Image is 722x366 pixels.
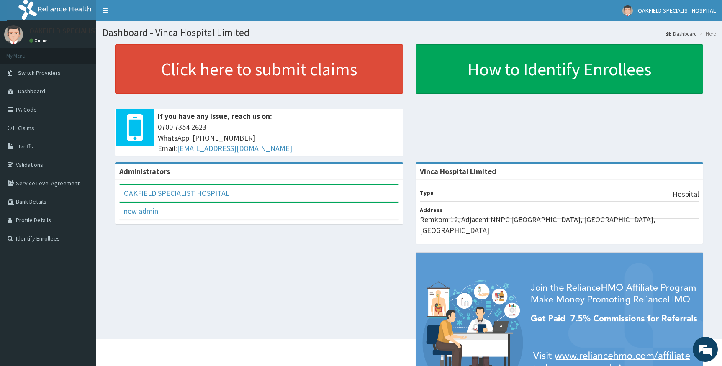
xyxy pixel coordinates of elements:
[18,143,33,150] span: Tariffs
[420,166,496,176] strong: Vinca Hospital Limited
[103,27,716,38] h1: Dashboard - Vinca Hospital Limited
[698,30,716,37] li: Here
[420,189,434,197] b: Type
[29,38,49,44] a: Online
[416,44,704,94] a: How to Identify Enrollees
[4,25,23,44] img: User Image
[29,27,134,35] p: OAKFIELD SPECIALIST HOSPITAL
[420,206,442,214] b: Address
[177,143,292,153] a: [EMAIL_ADDRESS][DOMAIN_NAME]
[158,111,272,121] b: If you have any issue, reach us on:
[115,44,403,94] a: Click here to submit claims
[638,7,716,14] span: OAKFIELD SPECIALIST HOSPITAL
[124,206,158,216] a: new admin
[420,214,699,235] p: Remkom 12, Adjacent NNPC [GEOGRAPHIC_DATA], [GEOGRAPHIC_DATA], [GEOGRAPHIC_DATA]
[673,189,699,200] p: Hospital
[18,87,45,95] span: Dashboard
[158,122,399,154] span: 0700 7354 2623 WhatsApp: [PHONE_NUMBER] Email:
[18,124,34,132] span: Claims
[119,166,170,176] b: Administrators
[18,69,61,77] span: Switch Providers
[622,5,633,16] img: User Image
[666,30,697,37] a: Dashboard
[124,188,229,198] a: OAKFIELD SPECIALIST HOSPITAL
